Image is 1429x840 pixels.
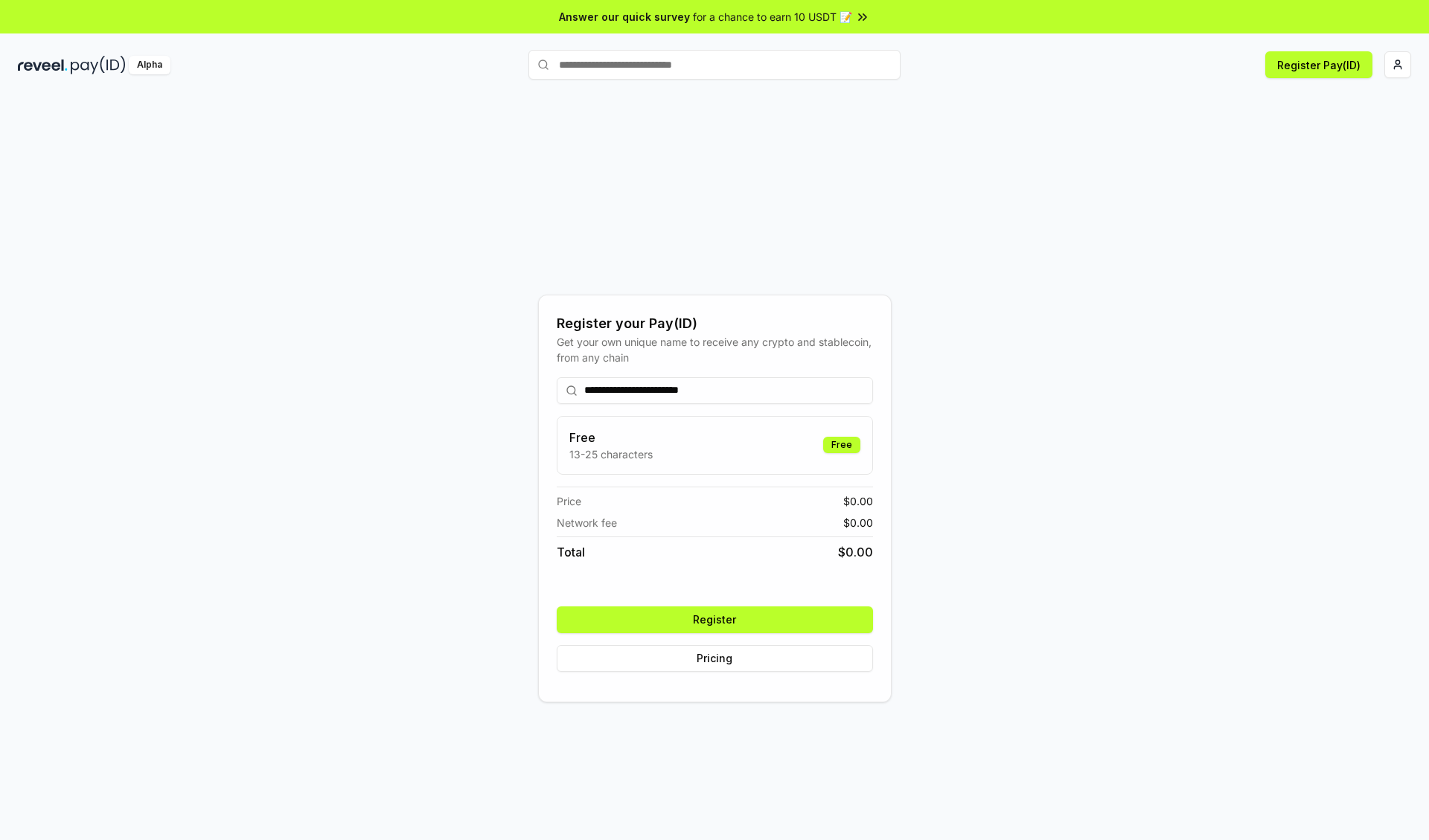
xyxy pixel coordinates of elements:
[569,429,653,446] h3: Free
[71,56,126,74] img: pay_id
[559,9,690,25] span: Answer our quick survey
[129,56,170,74] div: Alpha
[693,9,852,25] span: for a chance to earn 10 USDT 📝
[1265,51,1372,78] button: Register Pay(ID)
[557,606,873,633] button: Register
[18,56,68,74] img: reveel_dark
[557,645,873,672] button: Pricing
[557,334,873,365] div: Get your own unique name to receive any crypto and stablecoin, from any chain
[569,446,653,462] p: 13-25 characters
[823,437,860,453] div: Free
[557,493,581,509] span: Price
[838,543,873,561] span: $ 0.00
[843,515,873,530] span: $ 0.00
[557,543,585,561] span: Total
[557,515,617,530] span: Network fee
[843,493,873,509] span: $ 0.00
[557,313,873,334] div: Register your Pay(ID)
